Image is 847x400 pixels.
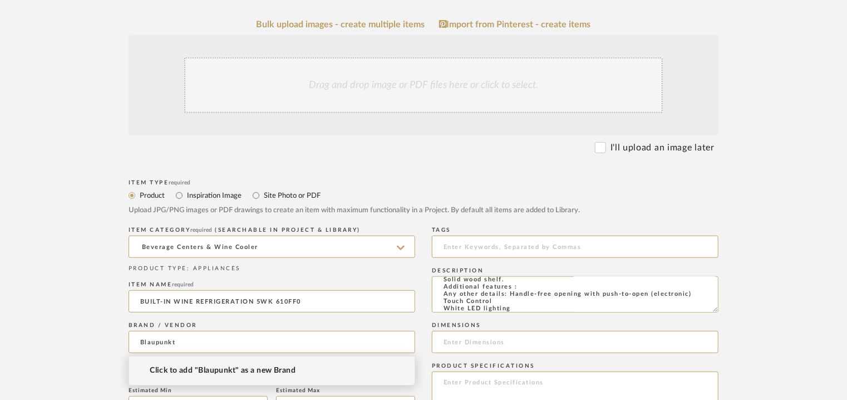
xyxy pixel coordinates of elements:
mat-radio-group: Select item type [129,188,718,202]
a: Bulk upload images - create multiple items [257,20,425,30]
div: Item Type [129,179,718,186]
label: Product [139,189,165,202]
span: required [173,282,194,287]
span: Click to add "Blaupunkt" as a new Brand [150,366,296,375]
label: I'll upload an image later [610,141,715,154]
div: Description [432,267,718,274]
div: Brand / Vendor [129,322,415,329]
div: ITEM CATEGORY [129,227,415,233]
span: required [191,227,213,233]
input: Enter Name [129,290,415,313]
span: : APPLIANCES [187,266,240,271]
div: Estimated Min [129,387,268,394]
span: (Searchable in Project & Library) [215,227,361,233]
label: Site Photo or PDF [263,189,321,202]
input: Unknown [129,331,415,353]
span: required [169,180,191,186]
div: Product Specifications [432,363,718,369]
input: Enter Dimensions [432,331,718,353]
div: Item name [129,281,415,288]
div: Tags [432,227,718,233]
div: Upload JPG/PNG images or PDF drawings to create an item with maximum functionality in a Project. ... [129,205,718,216]
input: Type a category to search and select [129,236,415,258]
a: Import from Pinterest - create items [439,19,591,30]
label: Inspiration Image [186,189,242,202]
div: Estimated Max [276,387,415,394]
div: PRODUCT TYPE [129,265,415,273]
div: Dimensions [432,322,718,329]
input: Enter Keywords, Separated by Commas [432,236,718,258]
